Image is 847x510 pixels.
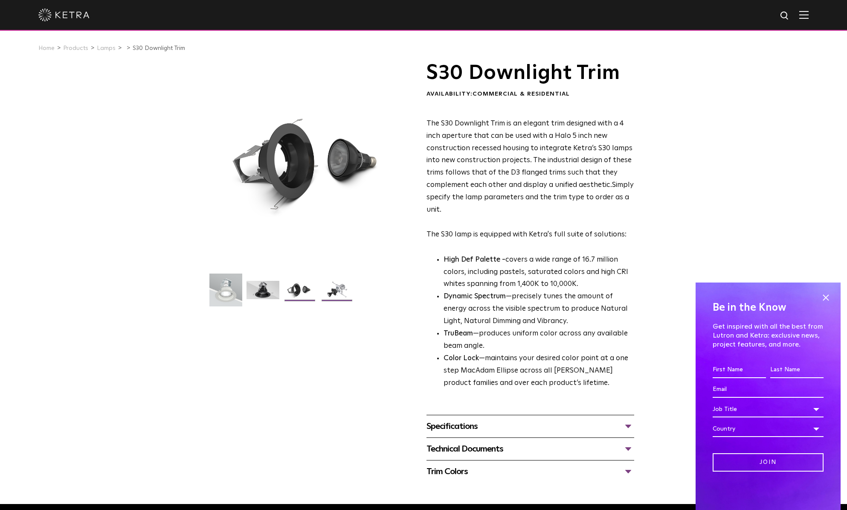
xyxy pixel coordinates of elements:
[38,45,55,51] a: Home
[444,328,634,353] li: —produces uniform color across any available beam angle.
[444,254,634,291] p: covers a wide range of 16.7 million colors, including pastels, saturated colors and high CRI whit...
[63,45,88,51] a: Products
[713,300,824,316] h4: Be in the Know
[770,362,824,378] input: Last Name
[713,322,824,349] p: Get inspired with all the best from Lutron and Ketra: exclusive news, project features, and more.
[426,420,634,433] div: Specifications
[38,9,90,21] img: ketra-logo-2019-white
[426,118,634,241] p: The S30 lamp is equipped with Ketra's full suite of solutions:
[780,11,790,21] img: search icon
[713,401,824,417] div: Job Title
[713,382,824,398] input: Email
[97,45,116,51] a: Lamps
[426,181,634,213] span: Simply specify the lamp parameters and the trim type to order as a unit.​
[444,291,634,328] li: —precisely tunes the amount of energy across the visible spectrum to produce Natural Light, Natur...
[321,281,354,306] img: S30 Halo Downlight_Exploded_Black
[133,45,185,51] a: S30 Downlight Trim
[426,465,634,478] div: Trim Colors
[426,62,634,84] h1: S30 Downlight Trim
[444,355,479,362] strong: Color Lock
[444,293,506,300] strong: Dynamic Spectrum
[426,90,634,99] div: Availability:
[247,281,279,306] img: S30 Halo Downlight_Hero_Black_Gradient
[284,281,316,306] img: S30 Halo Downlight_Table Top_Black
[713,421,824,437] div: Country
[444,330,473,337] strong: TruBeam
[209,274,242,313] img: S30-DownlightTrim-2021-Web-Square
[444,256,505,263] strong: High Def Palette -
[426,120,632,189] span: The S30 Downlight Trim is an elegant trim designed with a 4 inch aperture that can be used with a...
[473,91,570,97] span: Commercial & Residential
[713,362,766,378] input: First Name
[799,11,809,19] img: Hamburger%20Nav.svg
[713,453,824,472] input: Join
[426,442,634,456] div: Technical Documents
[444,353,634,390] li: —maintains your desired color point at a one step MacAdam Ellipse across all [PERSON_NAME] produc...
